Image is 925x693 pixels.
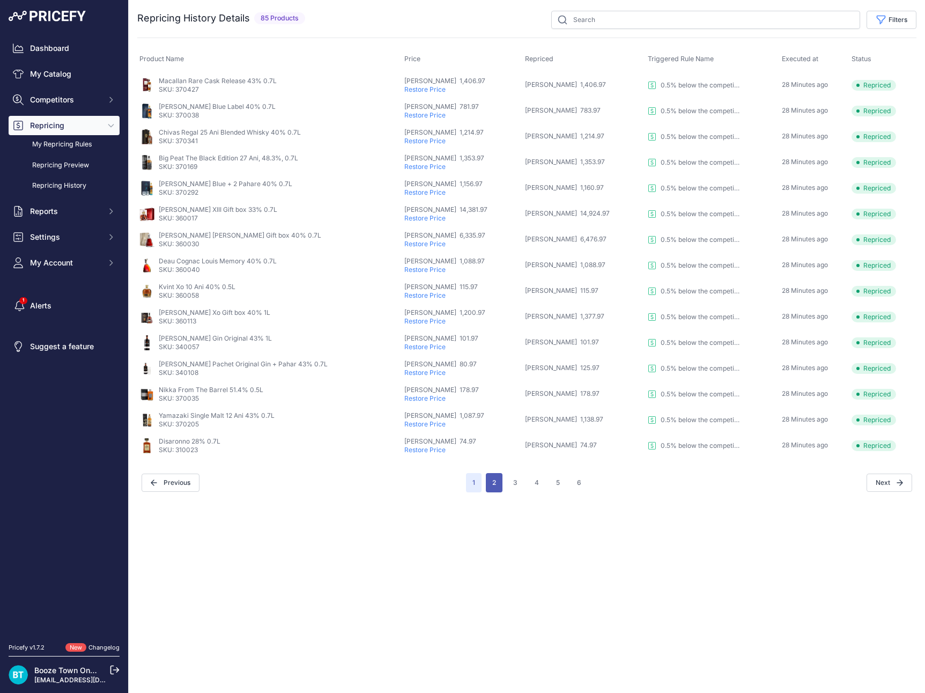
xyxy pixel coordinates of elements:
[159,343,272,351] p: SKU: 340057
[404,317,520,326] p: Restore Price
[852,440,896,451] span: Repriced
[782,364,828,372] span: 28 Minutes ago
[525,312,604,320] span: [PERSON_NAME] 1,377.97
[159,163,298,171] p: SKU: 370169
[782,415,828,423] span: 28 Minutes ago
[159,85,277,94] p: SKU: 370427
[852,183,896,194] span: Repriced
[159,137,301,145] p: SKU: 370341
[9,39,120,630] nav: Sidebar
[661,338,741,347] p: 0.5% below the competition
[661,261,741,270] p: 0.5% below the competition
[648,107,741,115] a: 0.5% below the competition
[852,209,896,219] span: Repriced
[30,232,100,242] span: Settings
[661,235,741,244] p: 0.5% below the competition
[852,80,896,91] span: Repriced
[159,411,275,420] p: Yamazaki Single Malt 12 Ani 43% 0.7L
[404,283,478,291] span: [PERSON_NAME] 115.97
[782,261,828,269] span: 28 Minutes ago
[782,209,828,217] span: 28 Minutes ago
[34,676,146,684] a: [EMAIL_ADDRESS][DOMAIN_NAME]
[142,474,199,492] span: Previous
[782,183,828,191] span: 28 Minutes ago
[254,12,305,25] span: 85 Products
[648,81,741,90] a: 0.5% below the competition
[159,154,298,163] p: Big Peat The Black Edition 27 Ani, 48.3%, 0.7L
[528,473,545,492] button: Go to page 4
[404,437,476,446] span: [PERSON_NAME] 74.97
[852,337,896,348] span: Repriced
[404,55,420,63] span: Price
[9,337,120,356] a: Suggest a feature
[661,210,741,218] p: 0.5% below the competition
[9,116,120,135] button: Repricing
[9,39,120,58] a: Dashboard
[65,643,86,652] span: New
[782,158,828,166] span: 28 Minutes ago
[550,473,566,492] button: Go to page 5
[404,205,487,214] span: [PERSON_NAME] 14,381.97
[404,334,478,343] span: [PERSON_NAME] 101.97
[525,235,606,243] span: [PERSON_NAME] 6,476.97
[159,240,321,248] p: SKU: 360030
[551,11,860,29] input: Search
[9,90,120,109] button: Competitors
[404,102,479,111] span: [PERSON_NAME] 781.97
[88,644,120,651] a: Changelog
[159,205,277,214] p: [PERSON_NAME] XIII Gift box 33% 0.7L
[525,338,599,346] span: [PERSON_NAME] 101.97
[782,441,828,449] span: 28 Minutes ago
[9,11,86,21] img: Pricefy Logo
[159,257,277,266] p: Deau Cognac Louis Memory 40% 0.7L
[404,163,520,171] p: Restore Price
[404,257,485,266] span: [PERSON_NAME] 1,088.97
[404,420,520,429] p: Restore Price
[525,158,605,166] span: [PERSON_NAME] 1,353.97
[486,473,502,492] button: Go to page 2
[159,446,220,454] p: SKU: 310023
[525,132,604,140] span: [PERSON_NAME] 1,214.97
[159,231,321,240] p: [PERSON_NAME] [PERSON_NAME] Gift box 40% 0.7L
[159,334,272,343] p: [PERSON_NAME] Gin Original 43% 1L
[648,261,741,270] a: 0.5% below the competition
[867,474,912,492] button: Next
[159,77,277,85] p: Macallan Rare Cask Release 43% 0.7L
[9,156,120,175] a: Repricing Preview
[159,368,328,377] p: SKU: 340108
[159,360,328,368] p: [PERSON_NAME] Pachet Original Gin + Pahar 43% 0.7L
[782,80,828,89] span: 28 Minutes ago
[648,158,741,167] a: 0.5% below the competition
[159,128,301,137] p: Chivas Regal 25 Ani Blended Whisky 40% 0.7L
[404,85,520,94] p: Restore Price
[648,390,741,399] a: 0.5% below the competition
[404,111,520,120] p: Restore Price
[159,386,263,394] p: Nikka From The Barrel 51.4% 0.5L
[852,363,896,374] span: Repriced
[404,343,520,351] p: Restore Price
[525,209,610,217] span: [PERSON_NAME] 14,924.97
[404,411,484,420] span: [PERSON_NAME] 1,087.97
[159,188,292,197] p: SKU: 370292
[404,137,520,145] p: Restore Price
[648,441,741,450] a: 0.5% below the competition
[139,55,184,63] span: Product Name
[159,308,270,317] p: [PERSON_NAME] Xo Gift box 40% 1L
[404,180,483,188] span: [PERSON_NAME] 1,156.97
[661,158,741,167] p: 0.5% below the competition
[404,154,484,163] span: [PERSON_NAME] 1,353.97
[782,106,828,114] span: 28 Minutes ago
[9,202,120,221] button: Reports
[852,286,896,297] span: Repriced
[159,102,276,111] p: [PERSON_NAME] Blue Label 40% 0.7L
[525,286,598,294] span: [PERSON_NAME] 115.97
[782,338,828,346] span: 28 Minutes ago
[507,473,524,492] button: Go to page 3
[9,176,120,195] a: Repricing History
[661,441,741,450] p: 0.5% below the competition
[159,437,220,446] p: Disaronno 28% 0.7L
[525,389,600,397] span: [PERSON_NAME] 178.97
[525,183,604,191] span: [PERSON_NAME] 1,160.97
[9,643,45,652] div: Pricefy v1.7.2
[661,184,741,193] p: 0.5% below the competition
